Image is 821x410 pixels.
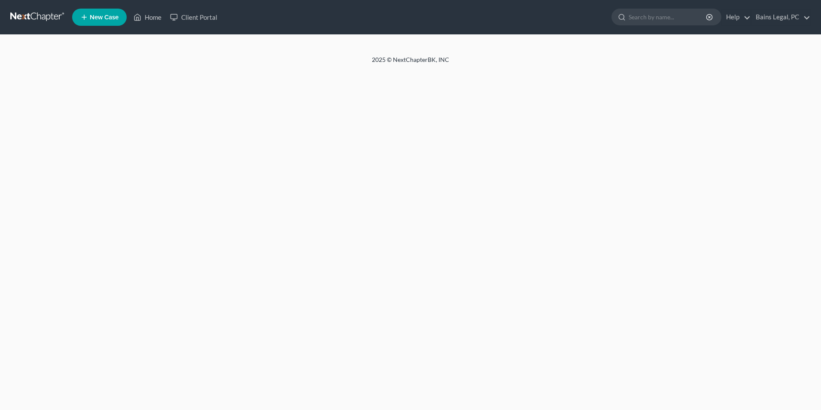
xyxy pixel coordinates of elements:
[129,9,166,25] a: Home
[166,55,655,71] div: 2025 © NextChapterBK, INC
[166,9,222,25] a: Client Portal
[90,14,119,21] span: New Case
[629,9,707,25] input: Search by name...
[751,9,810,25] a: Bains Legal, PC
[722,9,751,25] a: Help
